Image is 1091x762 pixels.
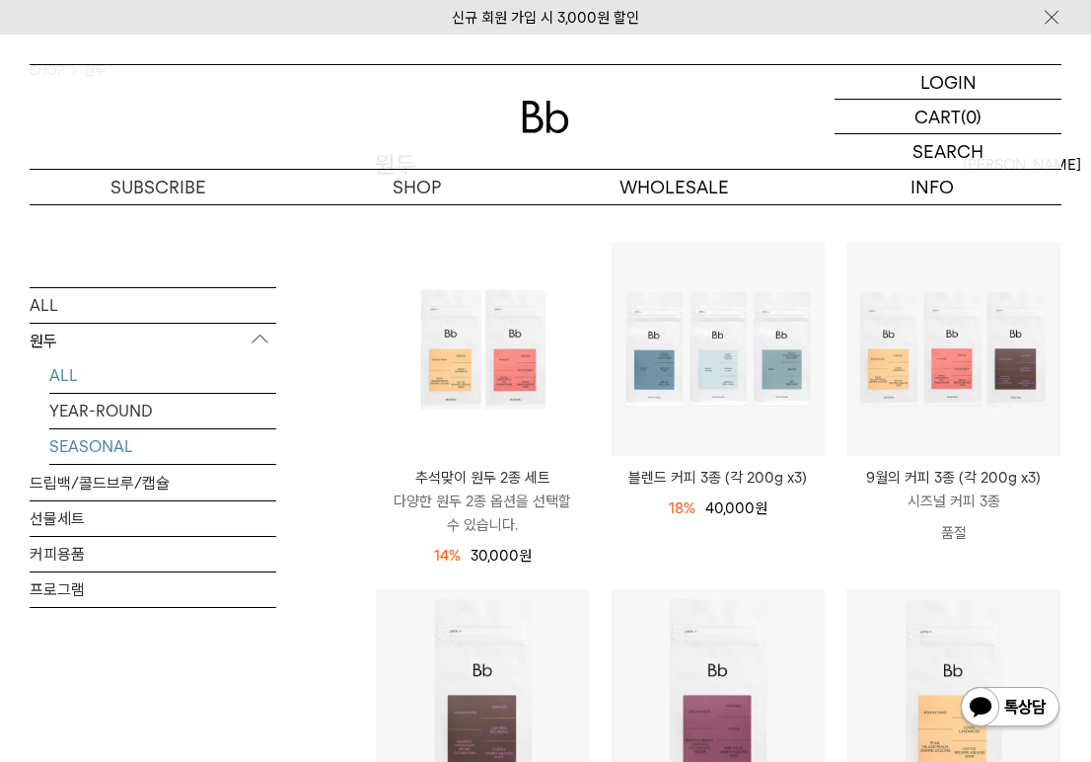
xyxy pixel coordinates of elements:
div: 14% [434,544,461,568]
a: LOGIN [835,65,1061,100]
p: 9월의 커피 3종 (각 200g x3) [846,466,1060,490]
p: WHOLESALE [545,170,804,204]
p: LOGIN [920,65,977,99]
a: SEASONAL [49,428,276,463]
img: 블렌드 커피 3종 (각 200g x3) [612,243,826,457]
p: 원두 [30,323,276,358]
p: SEARCH [912,134,983,169]
a: 블렌드 커피 3종 (각 200g x3) [612,466,826,490]
a: YEAR-ROUND [49,393,276,427]
a: 선물세트 [30,500,276,535]
a: 드립백/콜드브루/캡슐 [30,465,276,499]
p: 다양한 원두 2종 옵션을 선택할 수 있습니다. [376,490,590,537]
a: 추석맞이 원두 2종 세트 다양한 원두 2종 옵션을 선택할 수 있습니다. [376,466,590,537]
a: 프로그램 [30,571,276,606]
a: 신규 회원 가입 시 3,000원 할인 [452,9,639,27]
a: SUBSCRIBE [30,170,288,204]
a: 9월의 커피 3종 (각 200g x3) 시즈널 커피 3종 [846,466,1060,513]
img: 9월의 커피 3종 (각 200g x3) [846,243,1060,457]
p: 품절 [846,513,1060,553]
img: 로고 [522,101,569,133]
p: 추석맞이 원두 2종 세트 [376,466,590,490]
a: SHOP [288,170,546,204]
span: 40,000 [705,499,767,517]
div: 18% [669,496,695,520]
a: ALL [49,357,276,392]
a: CART (0) [835,100,1061,134]
img: 추석맞이 원두 2종 세트 [376,243,590,457]
p: 시즈널 커피 3종 [846,490,1060,513]
p: INFO [804,170,1062,204]
span: 원 [519,547,532,565]
img: 카카오톡 채널 1:1 채팅 버튼 [959,685,1061,732]
a: 커피용품 [30,536,276,571]
p: CART [914,100,961,133]
span: 30,000 [471,547,532,565]
p: (0) [961,100,982,133]
span: 원 [755,499,767,517]
a: ALL [30,287,276,322]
